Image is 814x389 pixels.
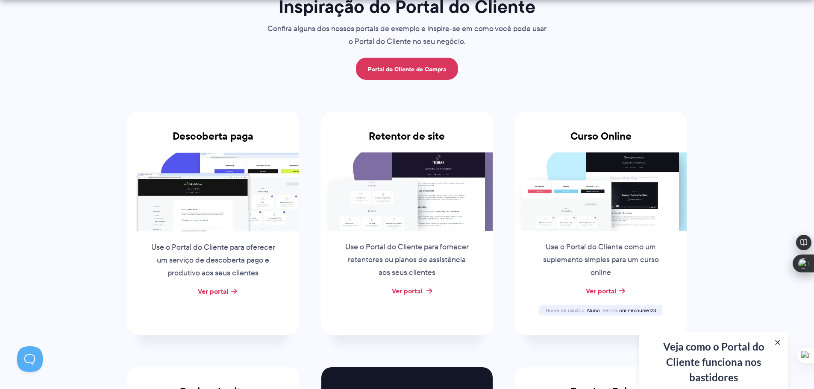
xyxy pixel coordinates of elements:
[546,307,585,314] font: Nome de usuário
[570,128,632,144] font: Curso Online
[267,23,547,34] font: Confira alguns dos nossos portais de exemplo e inspire-se em como você pode usar
[543,241,659,278] font: Use o Portal do Cliente como um suplemento simples para um curso online
[586,286,616,296] a: Ver portal
[392,286,422,296] a: Ver portal
[198,286,228,296] a: Ver portal
[369,128,445,144] font: Retentor de site
[356,58,458,80] a: Portal do Cliente de Compra
[602,307,617,314] font: Senha
[619,307,656,314] font: onlinecourse123
[587,307,600,314] font: Aluno
[349,36,466,47] font: o Portal do Cliente no seu negócio.
[151,242,275,278] font: Use o Portal do Cliente para oferecer um serviço de descoberta pago e produtivo aos seus clientes
[368,64,446,74] font: Portal do Cliente de Compra
[17,346,43,372] iframe: Alternar Suporte ao Cliente
[345,241,469,278] font: Use o Portal do Cliente para fornecer retentores ou planos de assistência aos seus clientes
[173,128,253,144] font: Descoberta paga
